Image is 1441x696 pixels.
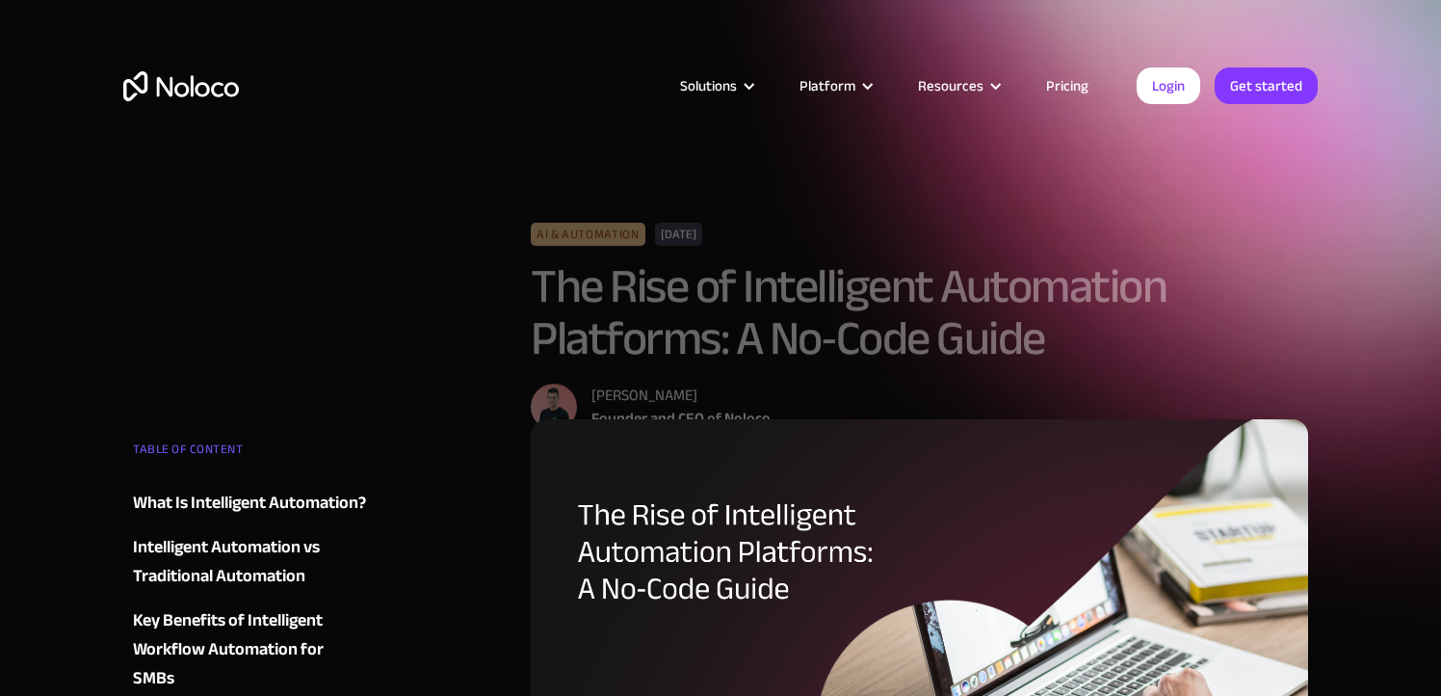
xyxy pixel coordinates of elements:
a: Get started [1215,67,1318,104]
a: Pricing [1022,73,1113,98]
div: Founder and CEO of Noloco [591,407,771,430]
div: [DATE] [655,223,702,246]
div: TABLE OF CONTENT [133,435,366,473]
a: Login [1137,67,1200,104]
div: Solutions [680,73,737,98]
a: What Is Intelligent Automation? [133,489,366,518]
a: Intelligent Automation vs Traditional Automation [133,533,366,591]
h1: The Rise of Intelligent Automation Platforms: A No‑Code Guide [531,260,1308,364]
a: home [123,71,239,101]
div: Platform [775,73,894,98]
div: AI & Automation [531,223,645,246]
div: Solutions [656,73,775,98]
div: Resources [894,73,1022,98]
div: Platform [799,73,855,98]
div: [PERSON_NAME] [591,384,771,407]
a: Key Benefits of Intelligent Workflow Automation for SMBs [133,606,366,693]
div: Resources [918,73,983,98]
